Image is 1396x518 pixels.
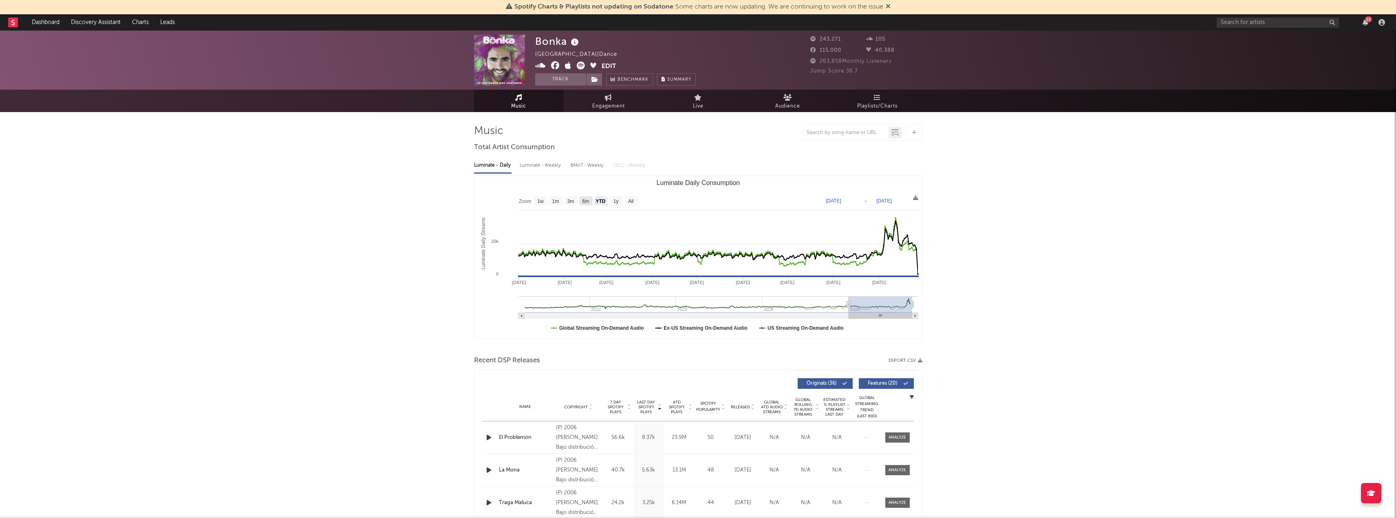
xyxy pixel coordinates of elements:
[605,434,631,442] div: 56.6k
[599,280,613,285] text: [DATE]
[1363,19,1368,26] button: 13
[864,381,902,386] span: Features ( 20 )
[154,14,181,31] a: Leads
[798,378,853,389] button: Originals(36)
[872,280,887,285] text: [DATE]
[481,218,486,269] text: Luminate Daily Streams
[1365,16,1372,22] div: 13
[645,280,659,285] text: [DATE]
[65,14,126,31] a: Discovery Assistant
[761,466,788,474] div: N/A
[474,176,922,339] svg: Luminate Daily Consumption
[499,499,552,507] a: Traga Maluca
[792,397,814,417] span: Global Rolling 7D Audio Streams
[558,280,572,285] text: [DATE]
[666,434,692,442] div: 23.9M
[635,466,662,474] div: 5.63k
[564,90,653,112] a: Engagement
[656,179,740,186] text: Luminate Daily Consumption
[690,280,704,285] text: [DATE]
[863,198,868,204] text: →
[792,434,819,442] div: N/A
[729,466,756,474] div: [DATE]
[537,198,544,204] text: 1w
[592,101,625,111] span: Engagement
[602,62,616,72] button: Edit
[556,423,600,452] div: (P) 2006 [PERSON_NAME]. Bajo distribución a Sony Music Entertainment Colombia S.A.
[775,101,800,111] span: Audience
[605,466,631,474] div: 40.7k
[606,73,653,86] a: Benchmark
[780,280,794,285] text: [DATE]
[499,466,552,474] a: La Mona
[729,499,756,507] div: [DATE]
[866,48,895,53] span: 40,388
[605,400,626,414] span: 7 Day Spotify Plays
[859,378,914,389] button: Features(20)
[126,14,154,31] a: Charts
[697,434,725,442] div: 50
[667,77,691,82] span: Summary
[26,14,65,31] a: Dashboard
[595,198,605,204] text: YTD
[666,499,692,507] div: 6.14M
[635,499,662,507] div: 3.25k
[823,434,851,442] div: N/A
[491,239,498,244] text: 20k
[803,130,889,136] input: Search by song name or URL
[810,37,841,42] span: 243,271
[613,198,618,204] text: 1y
[761,434,788,442] div: N/A
[823,499,851,507] div: N/A
[876,198,892,204] text: [DATE]
[810,59,892,64] span: 263,858 Monthly Listeners
[792,499,819,507] div: N/A
[823,466,851,474] div: N/A
[474,356,540,366] span: Recent DSP Releases
[729,434,756,442] div: [DATE]
[499,434,552,442] div: El Problemón
[1217,18,1339,28] input: Search for artists
[520,159,562,172] div: Luminate - Weekly
[474,143,555,152] span: Total Artist Consumption
[582,198,589,204] text: 6m
[628,198,633,204] text: All
[474,90,564,112] a: Music
[731,405,750,410] span: Released
[666,400,688,414] span: ATD Spotify Plays
[886,4,891,10] span: Dismiss
[567,198,574,204] text: 3m
[857,101,898,111] span: Playlists/Charts
[696,401,720,413] span: Spotify Popularity
[564,405,588,410] span: Copyright
[635,400,657,414] span: Last Day Spotify Plays
[697,499,725,507] div: 44
[474,159,512,172] div: Luminate - Daily
[605,499,631,507] div: 24.2k
[767,325,844,331] text: US Streaming On-Demand Audio
[618,75,648,85] span: Benchmark
[866,37,885,42] span: 105
[761,499,788,507] div: N/A
[826,280,840,285] text: [DATE]
[535,50,626,60] div: [GEOGRAPHIC_DATA] | Dance
[535,35,581,48] div: Bonka
[666,466,692,474] div: 13.1M
[823,397,846,417] span: Estimated % Playlist Streams Last Day
[855,395,879,419] div: Global Streaming Trend (Last 60D)
[826,198,841,204] text: [DATE]
[559,325,644,331] text: Global Streaming On-Demand Audio
[535,73,586,86] button: Track
[499,404,552,410] div: Name
[519,198,531,204] text: Zoom
[664,325,748,331] text: Ex-US Streaming On-Demand Audio
[653,90,743,112] a: Live
[889,358,922,363] button: Export CSV
[514,4,883,10] span: : Some charts are now updating. We are continuing to work on the issue
[496,271,498,276] text: 0
[511,101,526,111] span: Music
[810,68,858,74] span: Jump Score: 36.7
[571,159,605,172] div: BMAT - Weekly
[512,280,526,285] text: [DATE]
